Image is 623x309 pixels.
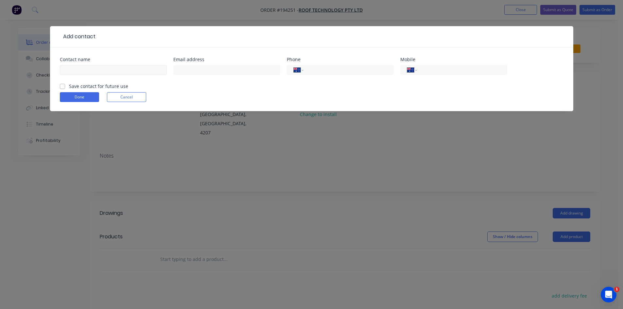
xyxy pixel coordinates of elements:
[60,92,99,102] button: Done
[400,57,507,62] div: Mobile
[107,92,146,102] button: Cancel
[60,33,95,41] div: Add contact
[601,287,616,302] iframe: Intercom live chat
[287,57,394,62] div: Phone
[614,287,619,292] span: 1
[173,57,280,62] div: Email address
[60,57,167,62] div: Contact name
[69,83,128,90] label: Save contact for future use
